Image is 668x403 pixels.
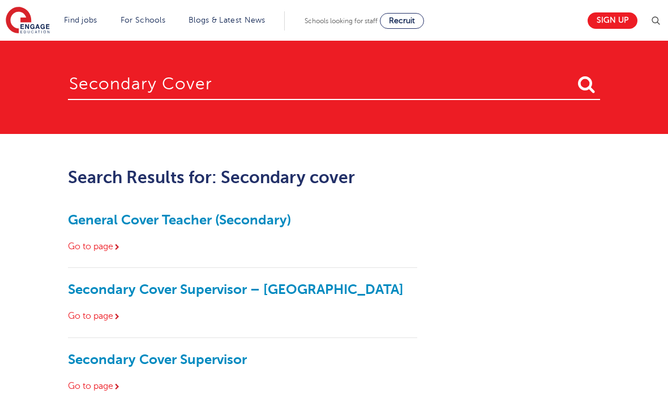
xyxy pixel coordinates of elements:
[64,16,97,24] a: Find jobs
[68,281,404,297] a: Secondary Cover Supervisor – [GEOGRAPHIC_DATA]
[6,7,50,35] img: Engage Education
[380,13,424,29] a: Recruit
[189,16,266,24] a: Blogs & Latest News
[68,168,417,187] h2: Search Results for: Secondary cover
[588,12,637,29] a: Sign up
[68,381,121,391] a: Go to page
[121,16,165,24] a: For Schools
[68,63,600,100] input: Search for:
[68,212,291,228] a: General Cover Teacher (Secondary)
[68,241,121,252] a: Go to page
[389,16,415,25] span: Recruit
[68,352,247,367] a: Secondary Cover Supervisor
[68,311,121,321] a: Go to page
[305,17,378,25] span: Schools looking for staff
